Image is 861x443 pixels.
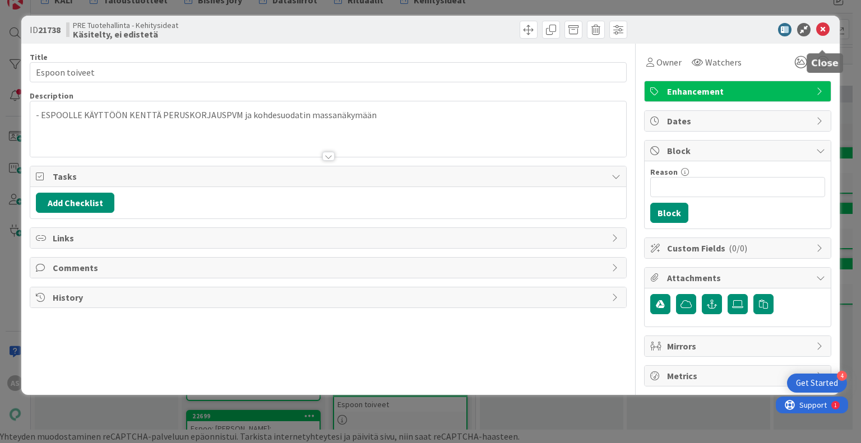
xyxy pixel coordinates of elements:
b: 21738 [38,24,61,35]
span: Dates [667,114,811,128]
span: Watchers [705,55,742,69]
span: Tasks [53,170,605,183]
span: Support [24,2,51,15]
span: PRE Tuotehallinta - Kehitysideat [73,21,178,30]
input: type card name here... [30,62,626,82]
span: Attachments [667,271,811,285]
span: Metrics [667,369,811,383]
button: Block [650,203,688,223]
p: - ESPOOLLE KÄYTTÖÖN KENTTÄ PERUSKORJAUSPVM ja kohdesuodatin massanäkymään [36,109,620,122]
span: Custom Fields [667,241,811,255]
span: History [53,291,605,304]
span: Description [30,91,73,101]
span: ID [30,23,61,36]
b: Käsitelty, ei edistetä [73,30,178,39]
span: Block [667,144,811,157]
div: Get Started [796,377,838,389]
span: Links [53,231,605,245]
div: 1 [58,4,61,13]
span: Owner [656,55,682,69]
button: Add Checklist [36,193,114,213]
span: Enhancement [667,85,811,98]
div: Open Get Started checklist, remaining modules: 4 [787,374,847,393]
span: Mirrors [667,339,811,353]
h5: Close [811,58,839,68]
div: 4 [837,371,847,381]
label: Title [30,52,48,62]
label: Reason [650,167,678,177]
span: ( 0/0 ) [729,243,747,254]
span: Comments [53,261,605,274]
